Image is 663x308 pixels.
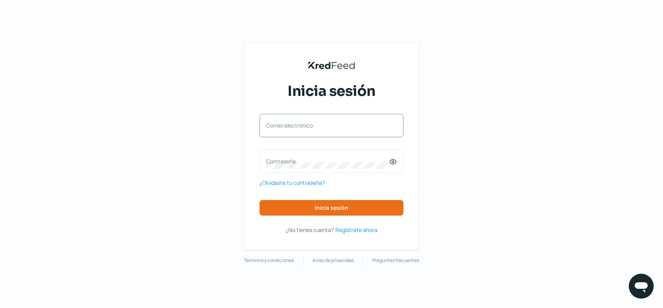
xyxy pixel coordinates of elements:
label: Correo electrónico [266,122,389,129]
span: Inicia sesión [288,81,375,101]
span: Inicia sesión [315,205,348,211]
button: Inicia sesión [260,200,403,216]
a: Preguntas frecuentes [372,256,419,265]
span: ¿No tienes cuenta? [286,226,334,234]
a: ¿Olvidaste tu contraseña? [260,178,325,188]
label: Contraseña [266,158,389,165]
a: Términos y condiciones [244,256,294,265]
img: chatIcon [633,278,649,294]
a: Regístrate ahora [335,225,377,235]
a: Aviso de privacidad [312,256,354,265]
